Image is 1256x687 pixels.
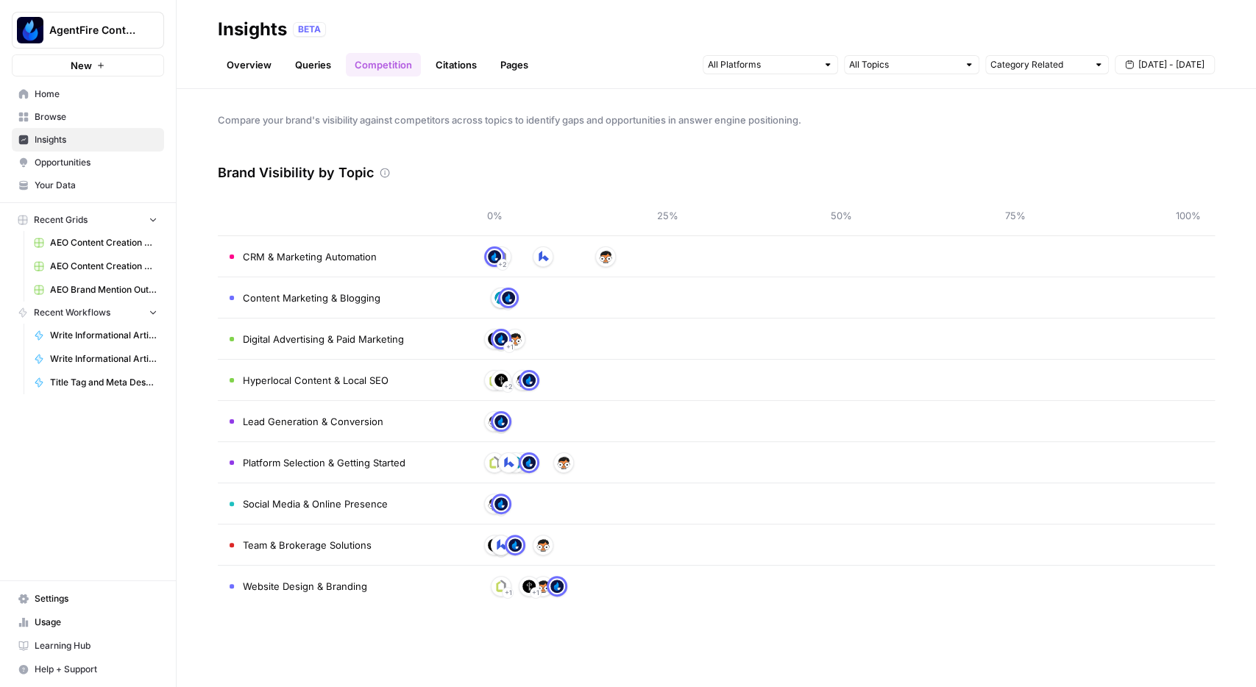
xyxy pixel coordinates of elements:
[243,496,388,511] span: Social Media & Online Presence
[12,587,164,611] a: Settings
[1174,208,1203,223] span: 100%
[494,580,508,593] img: ef4yubu0tgbfdbsaqo8w4isypb0r
[35,663,157,676] span: Help + Support
[494,415,508,428] img: h4m6w3cyvv20zzcla9zqwhp7wgru
[27,231,164,254] a: AEO Content Creation 9/22
[522,580,536,593] img: svy77gcjjdc7uhmk89vzedrvhye4
[218,113,1215,127] span: Compare your brand's visibility against competitors across topics to identify gaps and opportunit...
[12,611,164,634] a: Usage
[71,58,92,73] span: New
[50,329,157,342] span: Write Informational Article Body
[218,163,374,183] h3: Brand Visibility by Topic
[536,250,550,263] img: zqkf4vn55h7dopy54cxfvgpegsir
[492,53,537,76] a: Pages
[50,352,157,366] span: Write Informational Article Outline
[708,57,817,72] input: All Platforms
[243,414,383,429] span: Lead Generation & Conversion
[35,639,157,652] span: Learning Hub
[12,658,164,681] button: Help + Support
[990,57,1088,72] input: Category Related
[427,53,486,76] a: Citations
[50,236,157,249] span: AEO Content Creation 9/22
[35,592,157,605] span: Settings
[557,456,570,469] img: 344nq3qpl7cu70ugukl0wc3bgok0
[488,374,501,387] img: ef4yubu0tgbfdbsaqo8w4isypb0r
[243,455,405,470] span: Platform Selection & Getting Started
[494,332,508,346] img: h4m6w3cyvv20zzcla9zqwhp7wgru
[17,17,43,43] img: AgentFire Content Logo
[849,57,958,72] input: All Topics
[532,585,539,600] span: + 1
[27,254,164,278] a: AEO Content Creation 9-15
[50,260,157,273] span: AEO Content Creation 9-15
[488,456,501,469] img: ef4yubu0tgbfdbsaqo8w4isypb0r
[653,208,683,223] span: 25%
[502,291,515,305] img: h4m6w3cyvv20zzcla9zqwhp7wgru
[827,208,856,223] span: 50%
[27,324,164,347] a: Write Informational Article Body
[1115,55,1215,74] button: [DATE] - [DATE]
[508,332,522,346] img: 344nq3qpl7cu70ugukl0wc3bgok0
[494,291,508,305] img: pthaq3xgcndl3mb7ewsupu92hyem
[508,538,522,552] img: h4m6w3cyvv20zzcla9zqwhp7wgru
[502,456,515,469] img: zqkf4vn55h7dopy54cxfvgpegsir
[488,250,501,263] img: h4m6w3cyvv20zzcla9zqwhp7wgru
[293,22,326,37] div: BETA
[498,257,507,272] span: + 2
[599,250,612,263] img: 344nq3qpl7cu70ugukl0wc3bgok0
[35,88,157,101] span: Home
[12,209,164,231] button: Recent Grids
[12,54,164,76] button: New
[536,580,550,593] img: 344nq3qpl7cu70ugukl0wc3bgok0
[12,105,164,129] a: Browse
[505,340,513,355] span: + 1
[243,291,380,305] span: Content Marketing & Blogging
[12,128,164,152] a: Insights
[522,374,536,387] img: h4m6w3cyvv20zzcla9zqwhp7wgru
[49,23,138,38] span: AgentFire Content
[12,634,164,658] a: Learning Hub
[34,306,110,319] span: Recent Workflows
[346,53,421,76] a: Competition
[218,18,287,41] div: Insights
[27,371,164,394] a: Title Tag and Meta Description
[34,213,88,227] span: Recent Grids
[488,332,501,346] img: svy77gcjjdc7uhmk89vzedrvhye4
[27,278,164,302] a: AEO Brand Mention Outreach Test
[35,179,157,192] span: Your Data
[494,497,508,510] img: h4m6w3cyvv20zzcla9zqwhp7wgru
[12,82,164,106] a: Home
[494,538,508,552] img: zqkf4vn55h7dopy54cxfvgpegsir
[35,133,157,146] span: Insights
[27,347,164,371] a: Write Informational Article Outline
[488,415,501,428] img: 344nq3qpl7cu70ugukl0wc3bgok0
[243,332,404,346] span: Digital Advertising & Paid Marketing
[536,538,550,552] img: 344nq3qpl7cu70ugukl0wc3bgok0
[12,12,164,49] button: Workspace: AgentFire Content
[218,53,280,76] a: Overview
[504,585,511,600] span: + 1
[50,283,157,296] span: AEO Brand Mention Outreach Test
[35,616,157,629] span: Usage
[480,208,509,223] span: 0%
[243,373,388,388] span: Hyperlocal Content & Local SEO
[488,497,501,510] img: 344nq3qpl7cu70ugukl0wc3bgok0
[35,156,157,169] span: Opportunities
[494,374,508,387] img: svy77gcjjdc7uhmk89vzedrvhye4
[243,249,377,264] span: CRM & Marketing Automation
[286,53,340,76] a: Queries
[12,302,164,324] button: Recent Workflows
[35,110,157,124] span: Browse
[488,538,501,552] img: svy77gcjjdc7uhmk89vzedrvhye4
[12,174,164,197] a: Your Data
[1000,208,1029,223] span: 75%
[550,580,564,593] img: h4m6w3cyvv20zzcla9zqwhp7wgru
[12,151,164,174] a: Opportunities
[243,538,372,552] span: Team & Brokerage Solutions
[243,579,367,594] span: Website Design & Branding
[516,374,529,387] img: 344nq3qpl7cu70ugukl0wc3bgok0
[522,456,536,469] img: h4m6w3cyvv20zzcla9zqwhp7wgru
[50,376,157,389] span: Title Tag and Meta Description
[1138,58,1204,71] span: [DATE] - [DATE]
[503,380,512,394] span: + 2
